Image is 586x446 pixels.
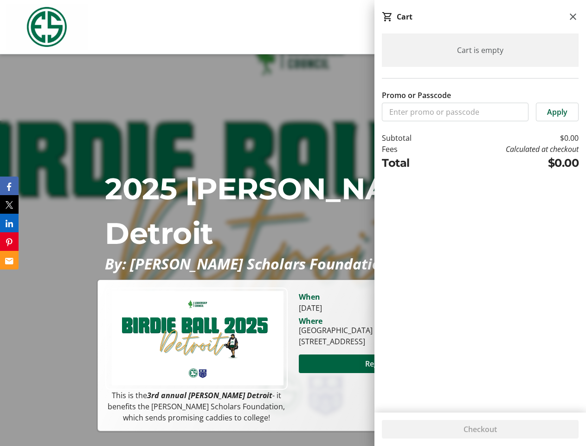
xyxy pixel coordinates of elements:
div: Where [299,317,322,325]
td: $0.00 [439,155,579,171]
em: 3rd annual [PERSON_NAME] Detroit [147,390,272,400]
div: [STREET_ADDRESS] [299,336,373,347]
p: This is the - it benefits the [PERSON_NAME] Scholars Foundation, which sends promising caddies to... [105,390,287,423]
em: By: [PERSON_NAME] Scholars Foundation [105,254,390,274]
span: Apply [547,106,567,118]
td: Calculated at checkout [439,144,579,155]
input: Enter promo or passcode [382,103,528,121]
div: When [299,291,320,302]
td: $0.00 [439,132,579,144]
div: [DATE] [299,302,481,314]
div: [GEOGRAPHIC_DATA] [299,325,373,336]
button: Apply [536,103,579,121]
label: Promo or Passcode [382,90,451,101]
span: Register Now! [365,358,414,369]
td: Total [382,155,439,171]
div: Cart [397,11,412,22]
td: Subtotal [382,132,439,144]
img: Campaign CTA Media Photo [105,288,287,390]
button: Register Now! [299,354,481,373]
div: Cart is empty [382,33,579,67]
p: 2025 [PERSON_NAME] Detroit [105,166,481,256]
td: Fees [382,144,439,155]
img: Evans Scholars Foundation's Logo [6,4,88,50]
